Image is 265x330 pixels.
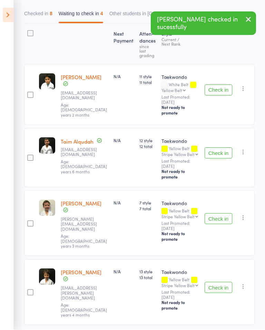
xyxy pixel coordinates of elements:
[61,159,107,175] span: Age: [DEMOGRAPHIC_DATA] years 6 months
[161,209,199,219] div: Yellow Belt
[61,302,107,318] span: Age: [DEMOGRAPHIC_DATA] years 4 months
[61,74,101,81] a: [PERSON_NAME]
[161,300,199,311] div: Not ready to promote
[161,283,195,288] div: Stripe Yellow Belt
[59,8,103,24] button: Waiting to check in4
[161,231,199,242] div: Not ready to promote
[139,80,156,85] span: 11 total
[100,11,103,17] div: 4
[139,44,156,58] div: since last grading
[61,217,106,232] small: davis.zoe.z@edumail.vic.gov.au
[114,269,134,275] div: N/A
[139,206,156,212] span: 7 total
[139,200,156,206] span: 7 style
[161,221,199,231] small: Last Promoted: [DATE]
[161,200,199,207] div: Taekwondo
[114,138,134,144] div: N/A
[161,290,199,300] small: Last Promoted: [DATE]
[39,74,55,90] img: image1745908413.png
[205,282,232,293] button: Check in
[161,74,199,81] div: Taekwondo
[24,8,52,24] button: Checked in8
[201,10,217,17] label: Sort by
[205,213,232,224] button: Check in
[161,95,199,105] small: Last Promoted: [DATE]
[61,233,107,249] span: Age: [DEMOGRAPHIC_DATA] years 3 months
[161,269,199,276] div: Taekwondo
[61,102,107,118] span: Age: [DEMOGRAPHIC_DATA] years 2 months
[161,159,199,169] small: Last Promoted: [DATE]
[111,27,137,61] div: Next Payment
[114,200,134,206] div: N/A
[139,74,156,80] span: 11 style
[137,27,159,61] div: Atten­dances
[39,269,55,285] img: image1715235021.png
[151,12,256,35] div: [PERSON_NAME] checked in sucessfully
[161,152,195,157] div: Stripe Yellow Belt
[161,88,182,93] div: Yellow Belt
[61,269,101,276] a: [PERSON_NAME]
[161,82,199,93] div: White Belt
[139,269,156,275] span: 13 style
[205,85,232,96] button: Check in
[61,91,106,101] small: amyjojory@gmail.com
[161,169,199,180] div: Not ready to promote
[161,214,195,219] div: Stripe Yellow Belt
[161,146,199,157] div: Yellow Belt
[161,138,199,145] div: Taekwondo
[61,200,101,207] a: [PERSON_NAME]
[139,275,156,281] span: 13 total
[39,138,55,154] img: image1730957699.png
[161,105,199,116] div: Not ready to promote
[61,286,106,301] small: felicity.giandomenico@gmail.com
[50,11,52,17] div: 8
[39,200,55,216] img: image1682575776.png
[205,148,232,159] button: Check in
[109,8,210,24] button: Other students in [GEOGRAPHIC_DATA]2079
[199,11,210,17] div: 2079
[139,144,156,149] span: 12 total
[61,138,94,145] a: Taim Alqudah
[61,147,106,157] small: S3881139@student.rmit.edu.au
[161,37,199,46] div: Current / Next Rank
[139,138,156,144] span: 12 style
[218,10,251,17] div: Style and Rank
[114,74,134,80] div: N/A
[161,277,199,288] div: Yellow Belt
[159,27,202,61] div: Style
